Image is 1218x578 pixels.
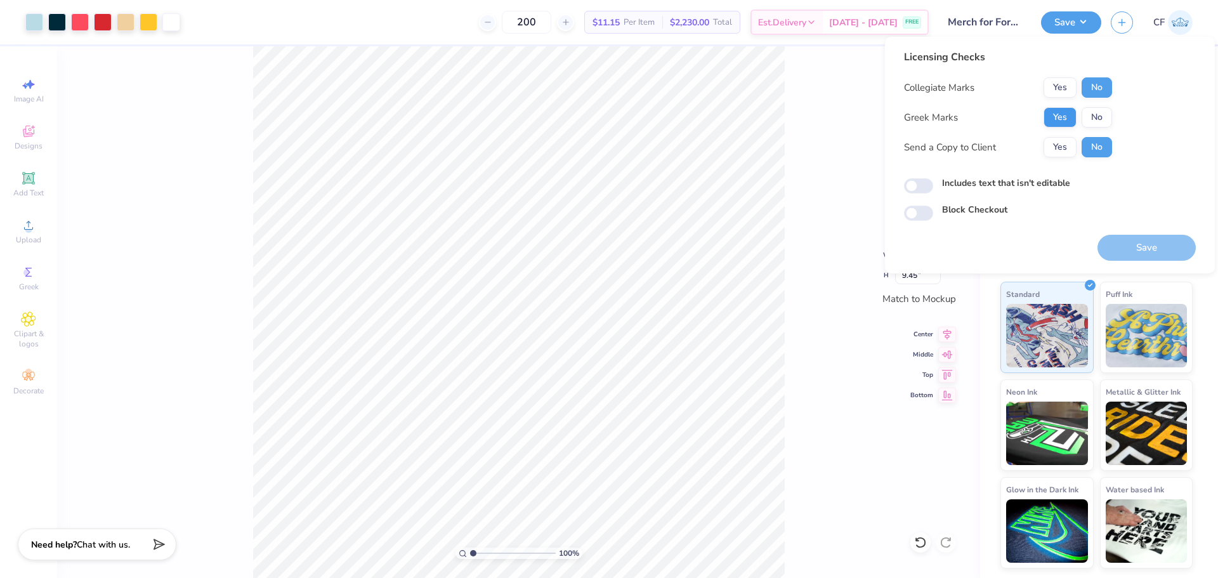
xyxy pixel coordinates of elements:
span: Upload [16,235,41,245]
span: Water based Ink [1106,483,1164,496]
input: Untitled Design [938,10,1031,35]
span: Est. Delivery [758,16,806,29]
img: Metallic & Glitter Ink [1106,402,1188,465]
span: CF [1153,15,1165,30]
input: – – [502,11,551,34]
button: Save [1041,11,1101,34]
span: Clipart & logos [6,329,51,349]
img: Puff Ink [1106,304,1188,367]
span: $2,230.00 [670,16,709,29]
span: 100 % [559,548,579,559]
button: Yes [1044,77,1077,98]
span: Total [713,16,732,29]
img: Standard [1006,304,1088,367]
span: Top [910,371,933,379]
img: Glow in the Dark Ink [1006,499,1088,563]
img: Water based Ink [1106,499,1188,563]
button: No [1082,137,1112,157]
span: Chat with us. [77,539,130,551]
span: Decorate [13,386,44,396]
span: Neon Ink [1006,385,1037,398]
span: Center [910,330,933,339]
span: Glow in the Dark Ink [1006,483,1078,496]
span: Greek [19,282,39,292]
div: Licensing Checks [904,49,1112,65]
span: Middle [910,350,933,359]
span: FREE [905,18,919,27]
div: Greek Marks [904,110,958,125]
span: Bottom [910,391,933,400]
div: Send a Copy to Client [904,140,996,155]
button: Yes [1044,137,1077,157]
button: No [1082,107,1112,128]
img: Cholo Fernandez [1168,10,1193,35]
span: Standard [1006,287,1040,301]
span: [DATE] - [DATE] [829,16,898,29]
label: Block Checkout [942,203,1007,216]
span: Designs [15,141,43,151]
span: Puff Ink [1106,287,1132,301]
span: $11.15 [593,16,620,29]
label: Includes text that isn't editable [942,176,1070,190]
strong: Need help? [31,539,77,551]
span: Image AI [14,94,44,104]
span: Metallic & Glitter Ink [1106,385,1181,398]
span: Add Text [13,188,44,198]
button: Yes [1044,107,1077,128]
button: No [1082,77,1112,98]
span: Per Item [624,16,655,29]
a: CF [1153,10,1193,35]
img: Neon Ink [1006,402,1088,465]
div: Collegiate Marks [904,81,974,95]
